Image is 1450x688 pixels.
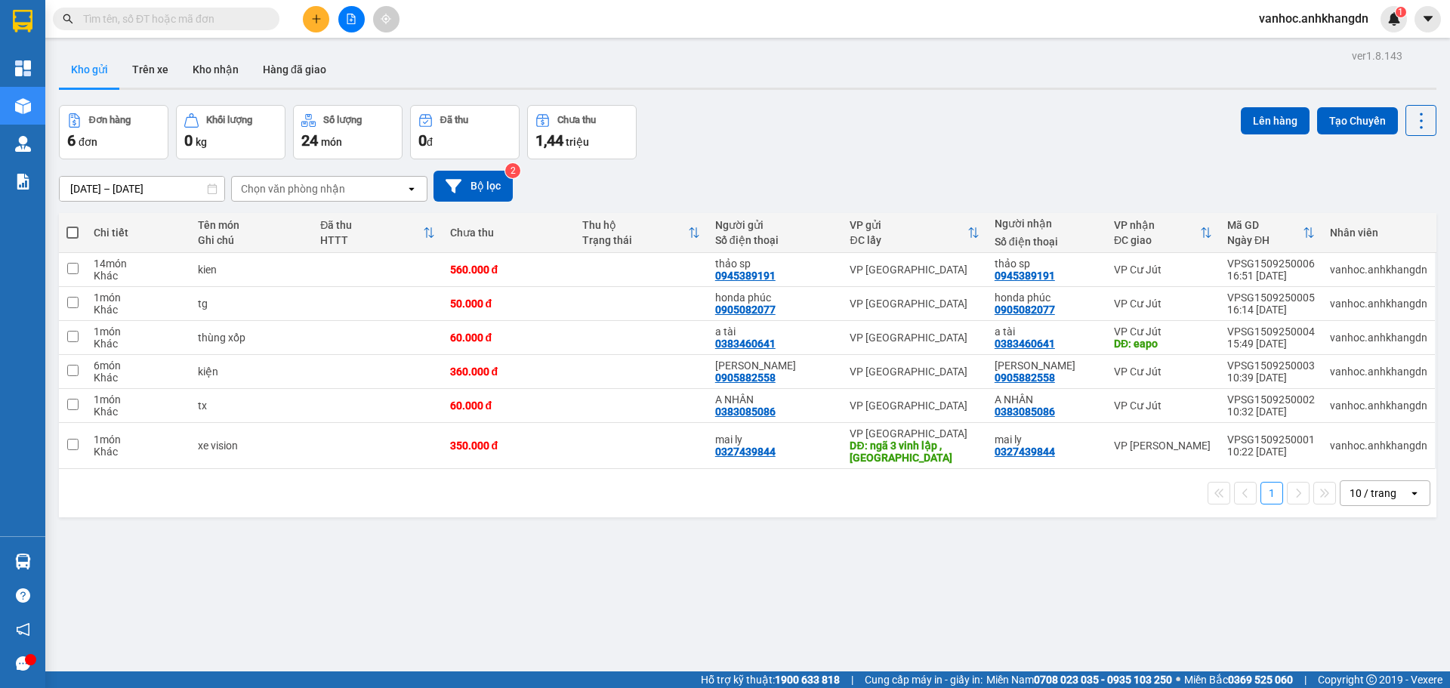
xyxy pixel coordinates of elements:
button: Lên hàng [1241,107,1310,134]
div: VP Cư Jút [1114,325,1212,338]
div: 0327439844 [995,446,1055,458]
div: 50.000 đ [450,298,568,310]
span: plus [311,14,322,24]
strong: 1900 633 818 [775,674,840,686]
div: Số điện thoại [995,236,1099,248]
span: đ [427,136,433,148]
div: thùng xốp [198,332,305,344]
div: Nhân viên [1330,227,1427,239]
button: Khối lượng0kg [176,105,285,159]
div: a tài [995,325,1099,338]
div: honda phúc [995,292,1099,304]
button: Đơn hàng6đơn [59,105,168,159]
div: VP gửi [850,219,967,231]
div: 10:22 [DATE] [1227,446,1315,458]
div: Người gửi [715,219,835,231]
span: Cung cấp máy in - giấy in: [865,671,983,688]
div: 0383085086 [715,406,776,418]
div: Đã thu [440,115,468,125]
div: 0945389191 [995,270,1055,282]
div: Mã GD [1227,219,1303,231]
div: tg [198,298,305,310]
div: 0945389191 [715,270,776,282]
button: Trên xe [120,51,180,88]
div: vanhoc.anhkhangdn [1330,440,1427,452]
button: Tạo Chuyến [1317,107,1398,134]
div: VPSG1509250002 [1227,393,1315,406]
strong: 0369 525 060 [1228,674,1293,686]
div: Trạng thái [582,234,688,246]
span: triệu [566,136,589,148]
sup: 2 [505,163,520,178]
img: warehouse-icon [15,136,31,152]
img: icon-new-feature [1387,12,1401,26]
div: vanhoc.anhkhangdn [1330,298,1427,310]
div: 10:32 [DATE] [1227,406,1315,418]
div: Chưa thu [557,115,596,125]
div: thảo sp [995,258,1099,270]
th: Toggle SortBy [313,213,442,253]
div: VPSG1509250003 [1227,359,1315,372]
span: món [321,136,342,148]
button: Đã thu0đ [410,105,520,159]
button: Chưa thu1,44 triệu [527,105,637,159]
div: kien [198,264,305,276]
div: Chi tiết [94,227,183,239]
div: Ngày ĐH [1227,234,1303,246]
div: vanhoc.anhkhangdn [1330,366,1427,378]
span: Miền Bắc [1184,671,1293,688]
div: 0905082077 [995,304,1055,316]
div: VP [PERSON_NAME] [1114,440,1212,452]
th: Toggle SortBy [575,213,708,253]
input: Select a date range. [60,177,224,201]
div: 14 món [94,258,183,270]
div: vanhoc.anhkhangdn [1330,332,1427,344]
span: đơn [79,136,97,148]
div: Tên món [198,219,305,231]
div: 1 món [94,433,183,446]
sup: 1 [1396,7,1406,17]
div: 1 món [94,325,183,338]
div: NHẬT CƯỜNG [995,359,1099,372]
div: Số điện thoại [715,234,835,246]
div: VPSG1509250006 [1227,258,1315,270]
span: 0 [184,131,193,150]
button: caret-down [1415,6,1441,32]
svg: open [406,183,418,195]
div: ver 1.8.143 [1352,48,1402,64]
div: 10:39 [DATE] [1227,372,1315,384]
span: Miền Nam [986,671,1172,688]
div: VP [GEOGRAPHIC_DATA] [850,264,979,276]
div: 60.000 đ [450,400,568,412]
div: Khác [94,270,183,282]
div: Chọn văn phòng nhận [241,181,345,196]
div: honda phúc [715,292,835,304]
div: DĐ: ngã 3 vinh lập , bình phước [850,440,979,464]
span: file-add [346,14,356,24]
div: mai ly [995,433,1099,446]
button: file-add [338,6,365,32]
div: VPSG1509250004 [1227,325,1315,338]
span: 1 [1398,7,1403,17]
div: 350.000 đ [450,440,568,452]
span: message [16,656,30,671]
div: Đã thu [320,219,422,231]
button: aim [373,6,400,32]
div: VPSG1509250001 [1227,433,1315,446]
svg: open [1408,487,1421,499]
span: 0 [418,131,427,150]
span: 24 [301,131,318,150]
div: 0383460641 [715,338,776,350]
span: 6 [67,131,76,150]
div: 0383085086 [995,406,1055,418]
img: solution-icon [15,174,31,190]
span: | [1304,671,1307,688]
div: ĐC lấy [850,234,967,246]
div: Khối lượng [206,115,252,125]
th: Toggle SortBy [1220,213,1322,253]
button: Bộ lọc [433,171,513,202]
div: Đơn hàng [89,115,131,125]
th: Toggle SortBy [1106,213,1220,253]
div: ĐC giao [1114,234,1200,246]
div: Người nhận [995,218,1099,230]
